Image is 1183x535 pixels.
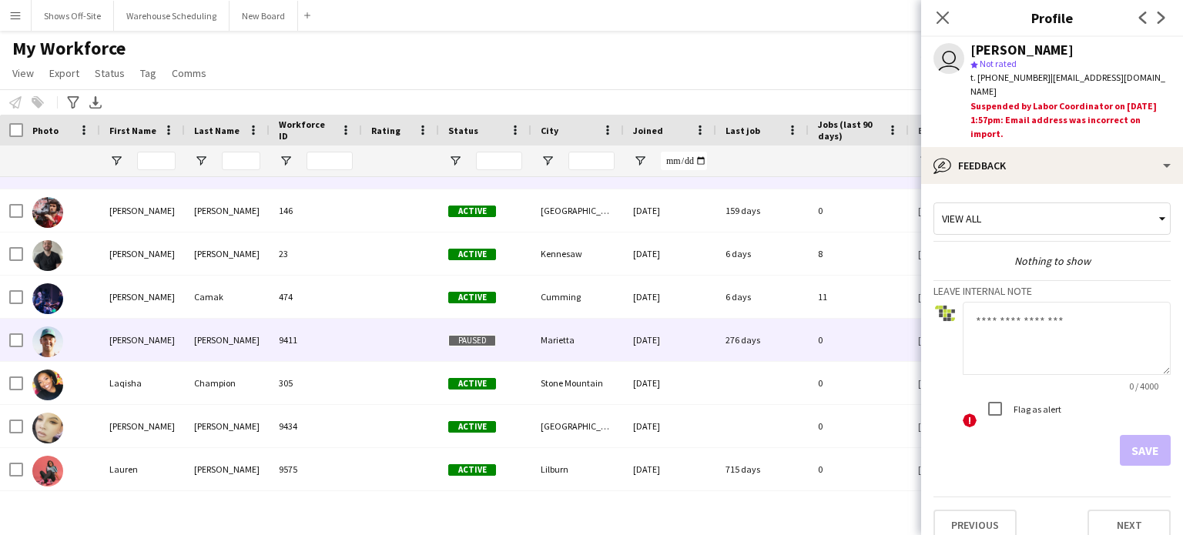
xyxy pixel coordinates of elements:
[716,276,809,318] div: 6 days
[185,319,270,361] div: [PERSON_NAME]
[809,405,909,447] div: 0
[716,232,809,275] div: 6 days
[32,197,63,228] img: Kyle Heinze
[633,154,647,168] button: Open Filter Menu
[531,362,624,404] div: Stone Mountain
[633,125,663,136] span: Joined
[921,8,1183,28] h3: Profile
[818,119,881,142] span: Jobs (last 90 days)
[270,232,362,275] div: 23
[661,152,707,170] input: Joined Filter Input
[448,421,496,433] span: Active
[809,448,909,490] div: 0
[716,448,809,490] div: 715 days
[32,1,114,31] button: Shows Off-Site
[100,232,185,275] div: [PERSON_NAME]
[100,189,185,232] div: [PERSON_NAME]
[270,319,362,361] div: 9411
[270,491,362,533] div: 35
[809,276,909,318] div: 11
[942,212,981,226] span: View all
[100,448,185,490] div: Lauren
[1010,403,1061,414] label: Flag as alert
[32,369,63,400] img: Laqisha Champion
[726,125,760,136] span: Last job
[43,63,85,83] a: Export
[89,63,131,83] a: Status
[32,326,63,357] img: Landon Cunningham
[32,125,59,136] span: Photo
[230,1,298,31] button: New Board
[185,405,270,447] div: [PERSON_NAME]
[109,125,156,136] span: First Name
[270,448,362,490] div: 9575
[12,66,34,80] span: View
[194,154,208,168] button: Open Filter Menu
[448,154,462,168] button: Open Filter Menu
[809,319,909,361] div: 0
[933,254,1171,268] div: Nothing to show
[32,240,63,271] img: Kyle Phillips
[32,413,63,443] img: Laura Bessette
[222,152,260,170] input: Last Name Filter Input
[270,362,362,404] div: 305
[568,152,615,170] input: City Filter Input
[86,93,105,112] app-action-btn: Export XLSX
[448,249,496,260] span: Active
[32,456,63,487] img: Lauren Bromell
[980,58,1017,69] span: Not rated
[541,125,558,136] span: City
[809,491,909,533] div: 0
[624,319,716,361] div: [DATE]
[531,448,624,490] div: Lilburn
[531,405,624,447] div: [GEOGRAPHIC_DATA]
[100,405,185,447] div: [PERSON_NAME]
[448,206,496,217] span: Active
[531,232,624,275] div: Kennesaw
[918,154,932,168] button: Open Filter Menu
[270,405,362,447] div: 9434
[64,93,82,112] app-action-btn: Advanced filters
[624,405,716,447] div: [DATE]
[624,448,716,490] div: [DATE]
[624,276,716,318] div: [DATE]
[137,152,176,170] input: First Name Filter Input
[970,72,1165,97] span: | [EMAIL_ADDRESS][DOMAIN_NAME]
[970,72,1051,83] span: t. [PHONE_NUMBER]
[12,37,126,60] span: My Workforce
[140,66,156,80] span: Tag
[6,63,40,83] a: View
[933,284,1171,298] h3: Leave internal note
[185,491,270,533] div: [PERSON_NAME]
[270,189,362,232] div: 146
[716,491,809,533] div: 728 days
[307,152,353,170] input: Workforce ID Filter Input
[185,232,270,275] div: [PERSON_NAME]
[448,464,496,476] span: Active
[531,491,624,533] div: Marietta
[49,66,79,80] span: Export
[109,154,123,168] button: Open Filter Menu
[114,1,230,31] button: Warehouse Scheduling
[279,119,334,142] span: Workforce ID
[476,152,522,170] input: Status Filter Input
[185,276,270,318] div: Camak
[716,189,809,232] div: 159 days
[100,276,185,318] div: [PERSON_NAME]
[100,362,185,404] div: Laqisha
[279,154,293,168] button: Open Filter Menu
[624,491,716,533] div: [DATE]
[448,125,478,136] span: Status
[624,189,716,232] div: [DATE]
[448,335,496,346] span: Paused
[185,448,270,490] div: [PERSON_NAME]
[134,63,163,83] a: Tag
[95,66,125,80] span: Status
[918,125,943,136] span: Email
[448,292,496,303] span: Active
[809,362,909,404] div: 0
[448,378,496,390] span: Active
[921,147,1183,184] div: Feedback
[809,189,909,232] div: 0
[970,43,1074,57] div: [PERSON_NAME]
